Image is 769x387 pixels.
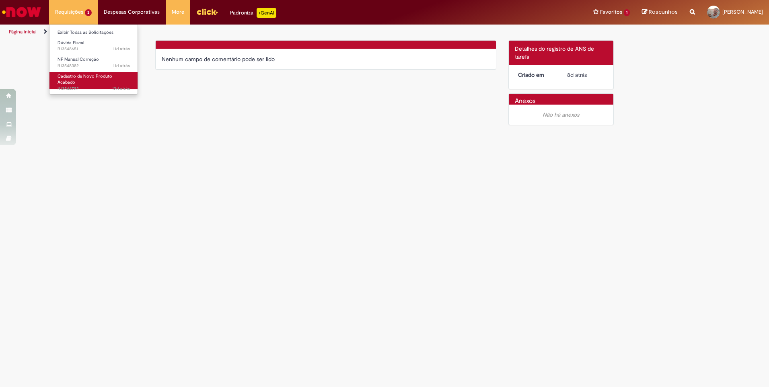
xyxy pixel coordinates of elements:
[58,46,130,52] span: R13548651
[58,63,130,69] span: R13548382
[58,86,130,92] span: R13544782
[172,8,184,16] span: More
[642,8,678,16] a: Rascunhos
[85,9,92,16] span: 3
[722,8,763,15] span: [PERSON_NAME]
[515,98,535,105] h2: Anexos
[58,40,84,46] span: Dúvida Fiscal
[113,46,130,52] time: 18/09/2025 17:34:33
[567,71,605,79] div: 22/09/2025 09:42:25
[113,63,130,69] span: 11d atrás
[49,24,138,95] ul: Requisições
[113,46,130,52] span: 11d atrás
[257,8,276,18] p: +GenAi
[543,111,579,118] em: Não há anexos
[49,72,138,89] a: Aberto R13544782 : Cadastro de Novo Produto Acabado
[49,55,138,70] a: Aberto R13548382 : NF Manual Correção
[230,8,276,18] div: Padroniza
[55,8,83,16] span: Requisições
[162,55,490,63] div: Nenhum campo de comentário pode ser lido
[1,4,42,20] img: ServiceNow
[512,71,561,79] dt: Criado em
[196,6,218,18] img: click_logo_yellow_360x200.png
[515,45,594,60] span: Detalhes do registro de ANS de tarefa
[104,8,160,16] span: Despesas Corporativas
[649,8,678,16] span: Rascunhos
[567,71,587,78] span: 8d atrás
[567,71,587,78] time: 22/09/2025 09:42:25
[624,9,630,16] span: 1
[112,86,130,92] span: 12d atrás
[49,39,138,54] a: Aberto R13548651 : Dúvida Fiscal
[113,63,130,69] time: 18/09/2025 16:50:56
[49,28,138,37] a: Exibir Todas as Solicitações
[58,56,99,62] span: NF Manual Correção
[600,8,622,16] span: Favoritos
[9,29,37,35] a: Página inicial
[58,73,112,86] span: Cadastro de Novo Produto Acabado
[6,25,507,39] ul: Trilhas de página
